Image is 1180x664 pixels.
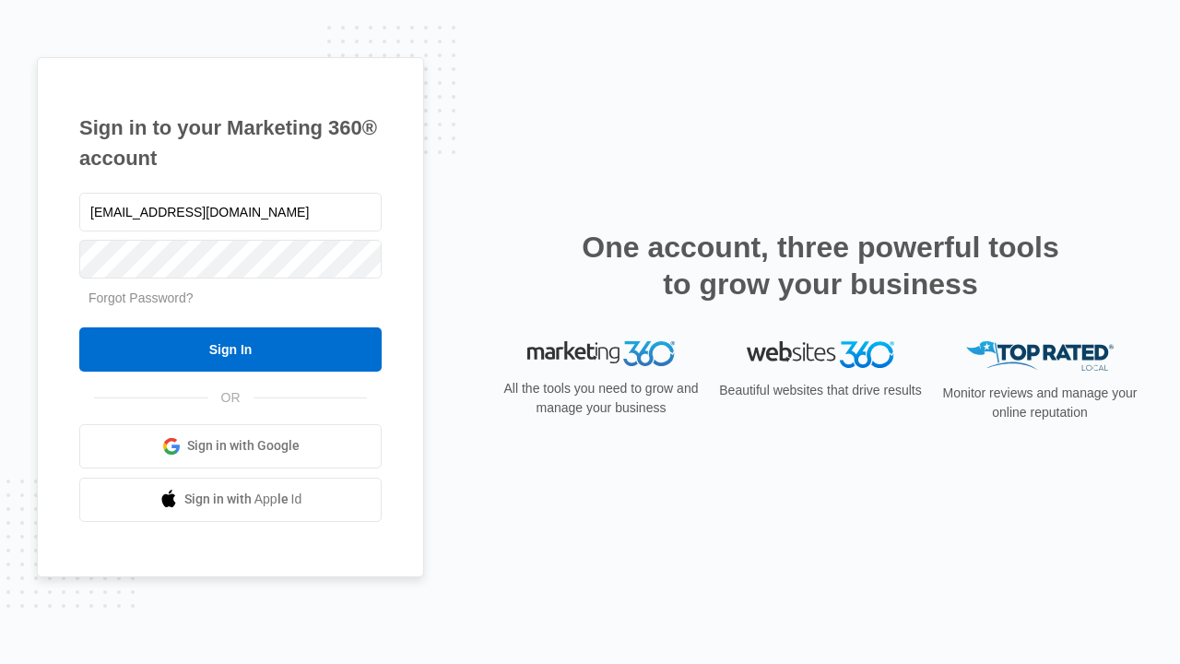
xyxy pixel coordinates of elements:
[184,490,302,509] span: Sign in with Apple Id
[937,384,1143,422] p: Monitor reviews and manage your online reputation
[208,388,254,408] span: OR
[527,341,675,367] img: Marketing 360
[747,341,894,368] img: Websites 360
[79,113,382,173] h1: Sign in to your Marketing 360® account
[79,327,382,372] input: Sign In
[717,381,924,400] p: Beautiful websites that drive results
[187,436,300,456] span: Sign in with Google
[79,478,382,522] a: Sign in with Apple Id
[576,229,1065,302] h2: One account, three powerful tools to grow your business
[79,424,382,468] a: Sign in with Google
[79,193,382,231] input: Email
[966,341,1114,372] img: Top Rated Local
[88,290,194,305] a: Forgot Password?
[498,379,704,418] p: All the tools you need to grow and manage your business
